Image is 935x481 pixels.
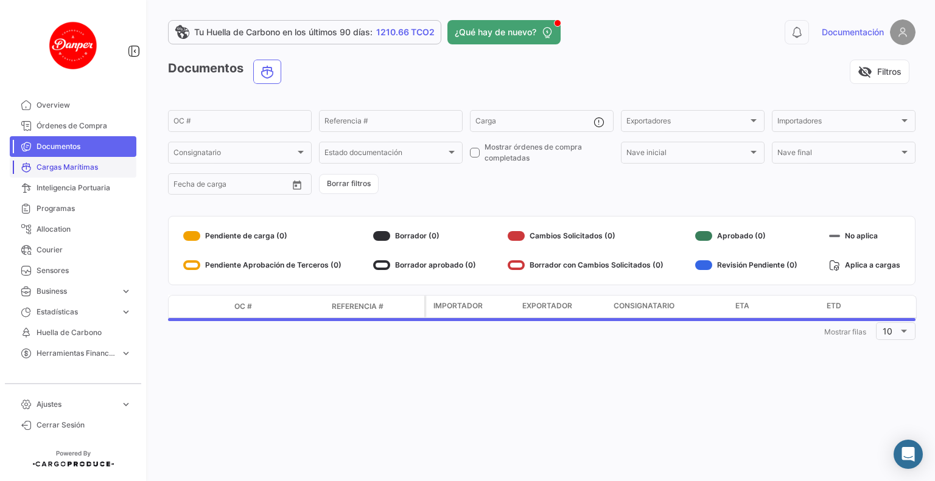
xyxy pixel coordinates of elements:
[626,150,748,159] span: Nave inicial
[332,301,383,312] span: Referencia #
[376,26,435,38] span: 1210.66 TCO2
[829,226,900,246] div: No aplica
[626,119,748,127] span: Exportadores
[447,20,561,44] button: ¿Qué hay de nuevo?
[858,64,872,79] span: visibility_off
[824,327,866,336] span: Mostrar filas
[883,326,892,336] span: 10
[508,226,664,246] div: Cambios Solicitados (0)
[822,296,913,317] datatable-header-cell: ETD
[10,116,136,136] a: Órdenes de Compra
[121,348,131,359] span: expand_more
[894,440,923,469] div: Abrir Intercom Messenger
[508,255,664,275] div: Borrador con Cambios Solicitados (0)
[890,19,916,45] img: placeholder-user.png
[37,224,131,235] span: Allocation
[121,306,131,317] span: expand_more
[485,142,614,164] span: Mostrar órdenes de compra completadas
[373,255,476,275] div: Borrador aprobado (0)
[735,300,749,311] span: ETA
[288,176,306,194] button: Open calendar
[37,203,131,214] span: Programas
[777,150,899,159] span: Nave final
[522,300,572,311] span: Exportador
[827,300,841,311] span: ETD
[37,141,131,152] span: Documentos
[121,286,131,297] span: expand_more
[829,255,900,275] div: Aplica a cargas
[121,399,131,410] span: expand_more
[183,255,341,275] div: Pendiente Aprobación de Terceros (0)
[37,162,131,173] span: Cargas Marítimas
[324,150,446,159] span: Estado documentación
[173,182,195,190] input: Desde
[37,182,131,193] span: Inteligencia Portuaria
[10,198,136,219] a: Programas
[37,399,116,410] span: Ajustes
[37,420,131,431] span: Cerrar Sesión
[10,219,136,240] a: Allocation
[850,60,909,84] button: visibility_offFiltros
[37,286,116,297] span: Business
[433,300,483,311] span: Importador
[254,60,281,83] button: Ocean
[10,178,136,198] a: Inteligencia Portuaria
[43,15,103,75] img: danper-logo.png
[204,182,259,190] input: Hasta
[10,240,136,260] a: Courier
[37,306,116,317] span: Estadísticas
[168,20,441,44] a: Tu Huella de Carbono en los últimos 90 días:1210.66 TCO2
[695,226,797,246] div: Aprobado (0)
[822,26,884,38] span: Documentación
[194,26,373,38] span: Tu Huella de Carbono en los últimos 90 días:
[173,150,295,159] span: Consignatario
[517,296,609,317] datatable-header-cell: Exportador
[319,174,379,194] button: Borrar filtros
[777,119,899,127] span: Importadores
[168,60,285,84] h3: Documentos
[609,296,730,317] datatable-header-cell: Consignatario
[37,100,131,111] span: Overview
[614,300,674,311] span: Consignatario
[10,260,136,281] a: Sensores
[455,26,536,38] span: ¿Qué hay de nuevo?
[373,226,476,246] div: Borrador (0)
[327,296,424,317] datatable-header-cell: Referencia #
[37,348,116,359] span: Herramientas Financieras
[37,120,131,131] span: Órdenes de Compra
[37,265,131,276] span: Sensores
[229,296,327,317] datatable-header-cell: OC #
[37,327,131,338] span: Huella de Carbono
[37,244,131,255] span: Courier
[10,95,136,116] a: Overview
[183,226,341,246] div: Pendiente de carga (0)
[10,322,136,343] a: Huella de Carbono
[10,157,136,178] a: Cargas Marítimas
[193,302,229,311] datatable-header-cell: Modo de Transporte
[730,296,822,317] datatable-header-cell: ETA
[234,301,252,312] span: OC #
[695,255,797,275] div: Revisión Pendiente (0)
[10,136,136,157] a: Documentos
[426,296,517,317] datatable-header-cell: Importador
